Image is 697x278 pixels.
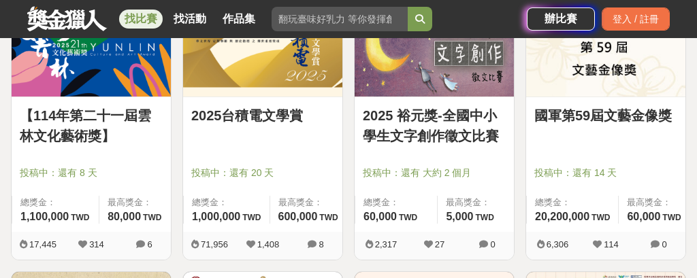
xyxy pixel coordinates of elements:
[446,196,506,209] span: 最高獎金：
[319,239,323,249] span: 8
[272,7,408,31] input: 翻玩臺味好乳力 等你發揮創意！
[20,196,91,209] span: 總獎金：
[527,7,595,31] a: 辦比賽
[662,239,666,249] span: 0
[278,211,318,222] span: 600,000
[627,196,681,209] span: 最高獎金：
[217,10,261,29] a: 作品集
[257,239,280,249] span: 1,408
[547,239,569,249] span: 6,306
[143,213,161,222] span: TWD
[375,239,398,249] span: 2,317
[535,196,610,209] span: 總獎金：
[71,213,89,222] span: TWD
[627,211,660,222] span: 60,000
[108,196,163,209] span: 最高獎金：
[490,239,495,249] span: 0
[29,239,56,249] span: 17,445
[201,239,228,249] span: 71,956
[20,166,163,180] span: 投稿中：還有 8 天
[602,7,670,31] div: 登入 / 註冊
[108,211,141,222] span: 80,000
[191,105,334,126] a: 2025台積電文學賞
[192,211,240,222] span: 1,000,000
[363,196,429,209] span: 總獎金：
[20,211,69,222] span: 1,100,000
[476,213,494,222] span: TWD
[363,105,506,146] a: 2025 裕元獎-全國中小學生文字創作徵文比賽
[363,211,397,222] span: 60,000
[534,166,677,180] span: 投稿中：還有 14 天
[192,196,261,209] span: 總獎金：
[278,196,338,209] span: 最高獎金：
[242,213,261,222] span: TWD
[147,239,152,249] span: 6
[435,239,444,249] span: 27
[662,213,681,222] span: TWD
[20,105,163,146] a: 【114年第二十一屆雲林文化藝術獎】
[168,10,212,29] a: 找活動
[89,239,104,249] span: 314
[591,213,610,222] span: TWD
[191,166,334,180] span: 投稿中：還有 20 天
[119,10,163,29] a: 找比賽
[399,213,417,222] span: TWD
[363,166,506,180] span: 投稿中：還有 大約 2 個月
[319,213,338,222] span: TWD
[446,211,473,222] span: 5,000
[535,211,589,222] span: 20,200,000
[534,105,677,126] a: 國軍第59屆文藝金像獎
[604,239,619,249] span: 114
